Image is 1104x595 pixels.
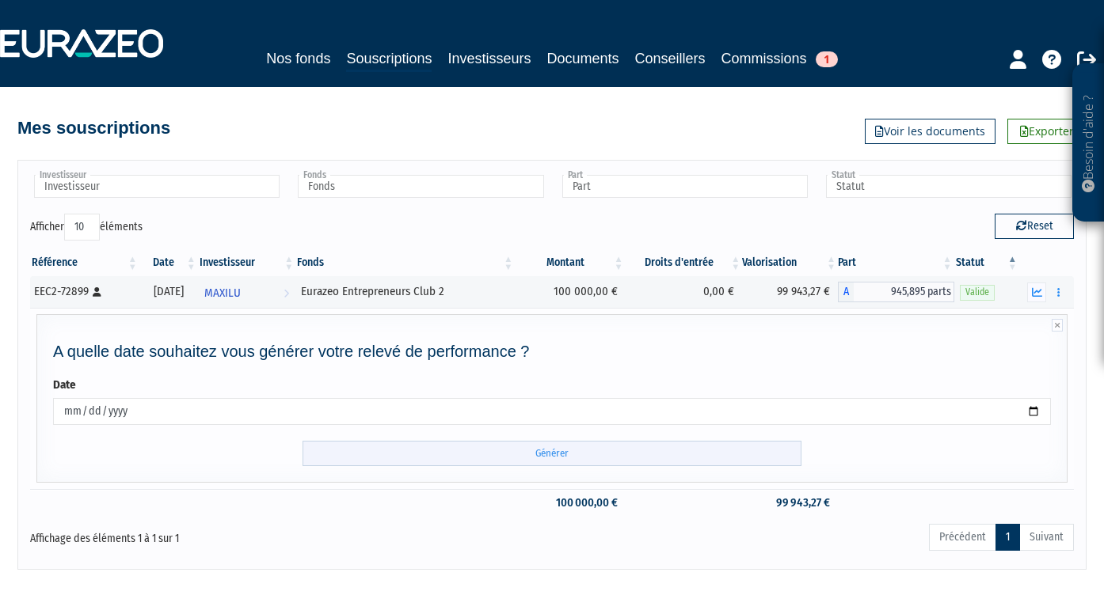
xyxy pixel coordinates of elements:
[954,249,1019,276] th: Statut : activer pour trier la colonne par ordre d&eacute;croissant
[34,283,134,300] div: EEC2-72899
[204,279,241,308] span: MAXILU
[838,249,954,276] th: Part: activer pour trier la colonne par ordre croissant
[854,282,954,302] span: 945,895 parts
[346,47,432,72] a: Souscriptions
[30,522,451,548] div: Affichage des éléments 1 à 1 sur 1
[816,51,838,67] span: 1
[865,119,996,144] a: Voir les documents
[742,489,838,517] td: 99 943,27 €
[30,214,143,241] label: Afficher éléments
[515,249,625,276] th: Montant: activer pour trier la colonne par ordre croissant
[742,249,838,276] th: Valorisation: activer pour trier la colonne par ordre croissant
[515,276,625,308] td: 100 000,00 €
[301,283,509,300] div: Eurazeo Entrepreneurs Club 2
[145,283,192,300] div: [DATE]
[295,249,515,276] th: Fonds: activer pour trier la colonne par ordre croissant
[635,47,706,70] a: Conseillers
[93,287,101,297] i: [Français] Personne physique
[198,249,296,276] th: Investisseur: activer pour trier la colonne par ordre croissant
[17,119,170,138] h4: Mes souscriptions
[1007,119,1087,144] a: Exporter
[742,276,838,308] td: 99 943,27 €
[64,214,100,241] select: Afficheréléments
[995,214,1074,239] button: Reset
[139,249,198,276] th: Date: activer pour trier la colonne par ordre croissant
[266,47,330,70] a: Nos fonds
[1079,72,1098,214] p: Besoin d'aide ?
[838,282,954,302] div: A - Eurazeo Entrepreneurs Club 2
[960,285,995,300] span: Valide
[53,343,1051,360] h4: A quelle date souhaitez vous générer votre relevé de performance ?
[547,47,619,70] a: Documents
[721,47,838,70] a: Commissions1
[284,279,289,308] i: Voir l'investisseur
[30,249,139,276] th: Référence : activer pour trier la colonne par ordre croissant
[996,524,1020,551] a: 1
[626,249,743,276] th: Droits d'entrée: activer pour trier la colonne par ordre croissant
[447,47,531,70] a: Investisseurs
[53,377,76,393] label: Date
[198,276,296,308] a: MAXILU
[626,276,743,308] td: 0,00 €
[515,489,625,517] td: 100 000,00 €
[838,282,854,302] span: A
[303,441,801,467] input: Générer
